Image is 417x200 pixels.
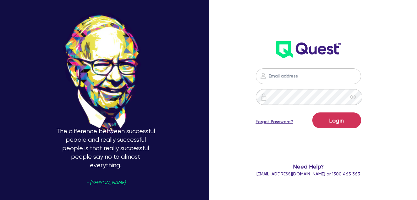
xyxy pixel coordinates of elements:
span: - [PERSON_NAME] [86,180,125,185]
button: Login [312,112,361,128]
a: Forgot Password? [256,118,293,125]
img: icon-password [260,72,267,80]
span: eye [350,94,356,100]
img: wH2k97JdezQIQAAAABJRU5ErkJggg== [276,41,341,58]
span: or 1300 465 363 [256,171,360,176]
span: Need Help? [256,162,361,171]
a: [EMAIL_ADDRESS][DOMAIN_NAME] [256,171,325,176]
input: Email address [256,68,361,84]
img: icon-password [260,93,267,101]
